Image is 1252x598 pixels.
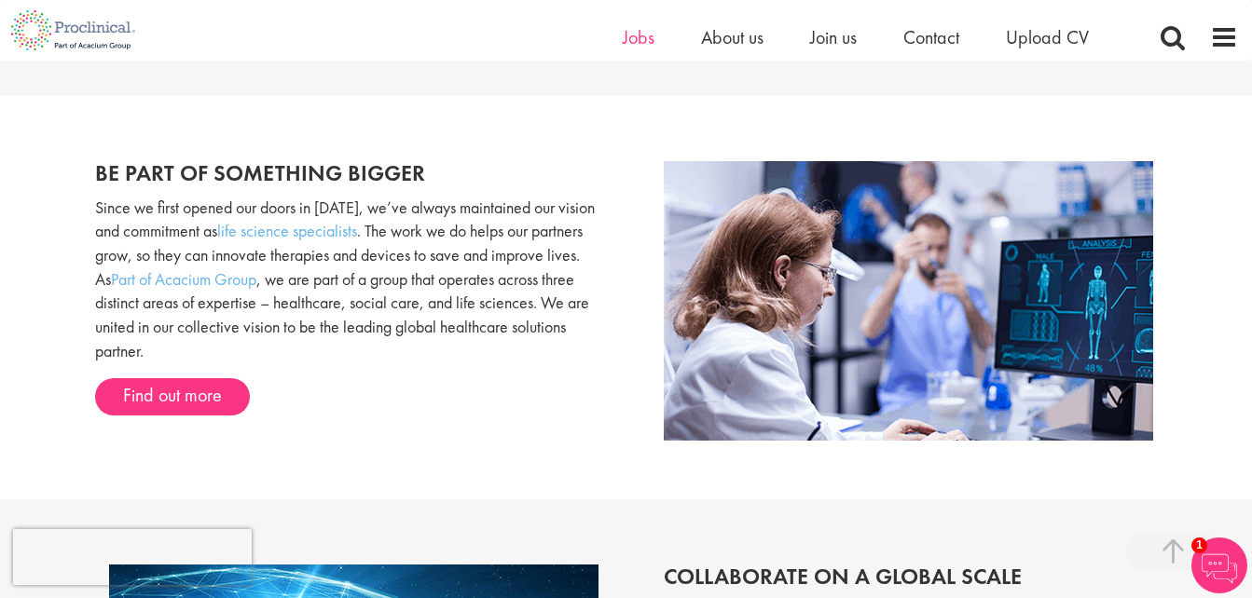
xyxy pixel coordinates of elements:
a: Join us [810,25,857,49]
a: Part of Acacium Group [111,268,256,290]
a: life science specialists [217,220,357,241]
a: Contact [903,25,959,49]
h2: Be part of something bigger [95,161,612,185]
img: Chatbot [1191,537,1247,593]
span: 1 [1191,537,1207,553]
a: About us [701,25,764,49]
iframe: reCAPTCHA [13,529,252,585]
p: Since we first opened our doors in [DATE], we’ve always maintained our vision and commitment as .... [95,196,612,363]
a: Jobs [623,25,654,49]
a: Upload CV [1006,25,1089,49]
h2: Collaborate on a global scale [664,564,1144,589]
a: Find out more [95,378,250,415]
